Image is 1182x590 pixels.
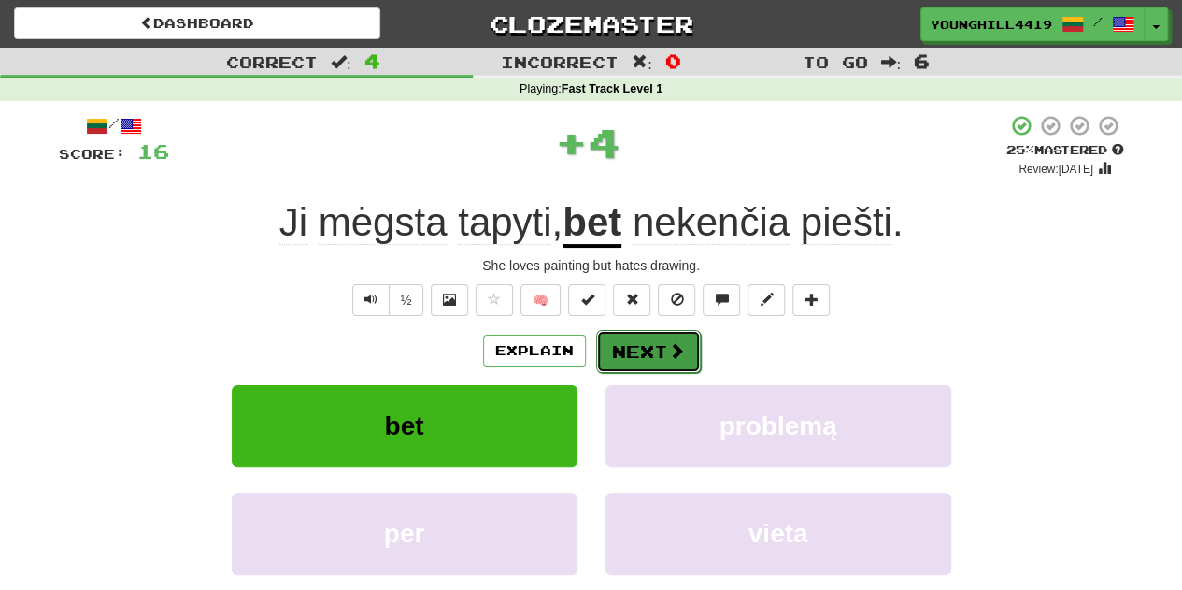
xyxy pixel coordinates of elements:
[59,114,169,137] div: /
[703,284,740,316] button: Discuss sentence (alt+u)
[1093,15,1103,28] span: /
[14,7,380,39] a: Dashboard
[605,385,951,467] button: problemą
[880,54,901,70] span: :
[279,200,563,245] span: ,
[605,493,951,574] button: vieta
[232,493,577,574] button: per
[802,52,867,71] span: To go
[331,54,351,70] span: :
[1018,163,1093,176] small: Review: [DATE]
[621,200,903,245] span: .
[232,385,577,467] button: bet
[483,335,586,367] button: Explain
[555,114,588,170] span: +
[596,330,701,373] button: Next
[476,284,513,316] button: Favorite sentence (alt+f)
[632,54,652,70] span: :
[352,284,390,316] button: Play sentence audio (ctl+space)
[633,200,790,245] span: nekenčia
[408,7,775,40] a: Clozemaster
[748,284,785,316] button: Edit sentence (alt+d)
[920,7,1145,41] a: YoungHill4419 /
[520,284,561,316] button: 🧠
[748,519,808,548] span: vieta
[658,284,695,316] button: Ignore sentence (alt+i)
[349,284,424,316] div: Text-to-speech controls
[384,519,425,548] span: per
[59,146,126,162] span: Score:
[568,284,605,316] button: Set this sentence to 100% Mastered (alt+m)
[385,411,424,440] span: bet
[364,50,380,72] span: 4
[665,50,681,72] span: 0
[59,256,1124,275] div: She loves painting but hates drawing.
[931,16,1052,33] span: YoungHill4419
[562,82,663,95] strong: Fast Track Level 1
[792,284,830,316] button: Add to collection (alt+a)
[914,50,930,72] span: 6
[226,52,318,71] span: Correct
[137,139,169,163] span: 16
[389,284,424,316] button: ½
[458,200,551,245] span: tapyti
[1006,142,1124,159] div: Mastered
[719,411,836,440] span: problemą
[501,52,619,71] span: Incorrect
[613,284,650,316] button: Reset to 0% Mastered (alt+r)
[431,284,468,316] button: Show image (alt+x)
[279,200,307,245] span: Ji
[1006,142,1034,157] span: 25 %
[588,119,620,165] span: 4
[563,200,621,248] u: bet
[319,200,448,245] span: mėgsta
[801,200,892,245] span: piešti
